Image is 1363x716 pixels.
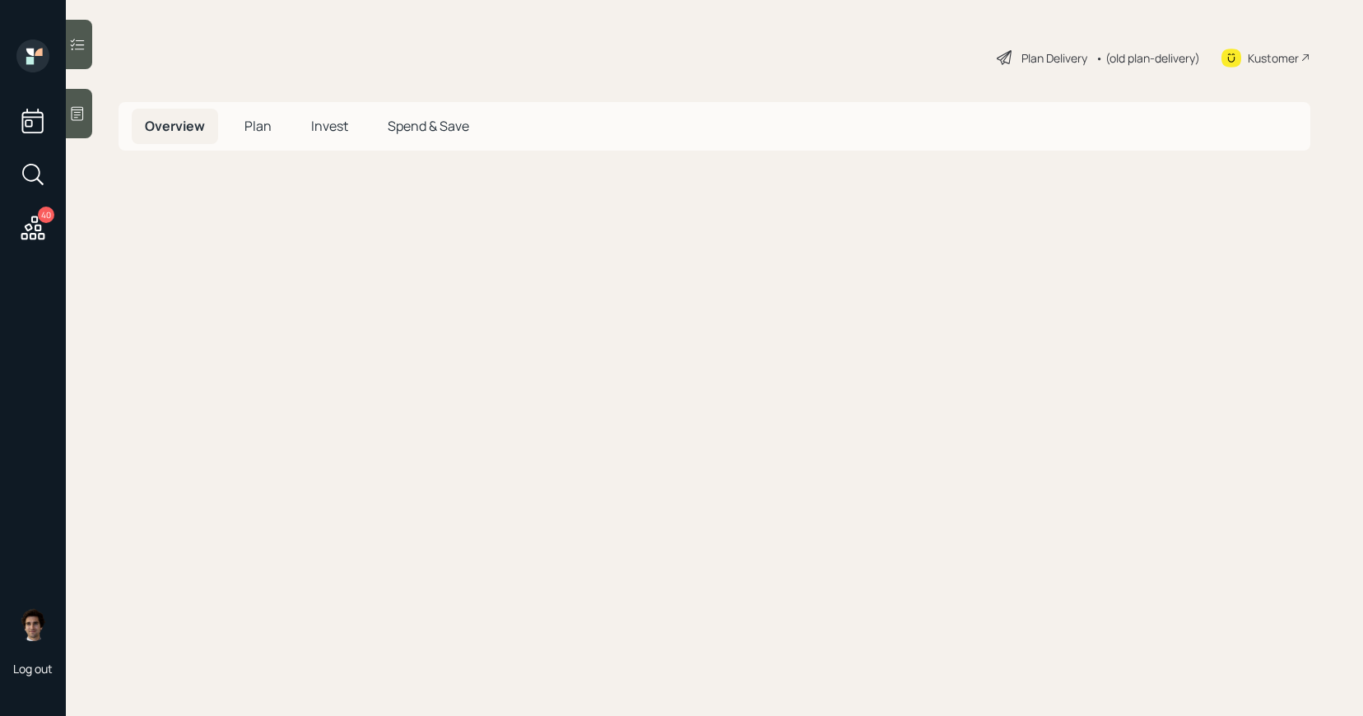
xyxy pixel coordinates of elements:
[1096,49,1200,67] div: • (old plan-delivery)
[388,117,469,135] span: Spend & Save
[1021,49,1087,67] div: Plan Delivery
[13,661,53,676] div: Log out
[244,117,272,135] span: Plan
[38,207,54,223] div: 40
[16,608,49,641] img: harrison-schaefer-headshot-2.png
[1248,49,1299,67] div: Kustomer
[311,117,348,135] span: Invest
[145,117,205,135] span: Overview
